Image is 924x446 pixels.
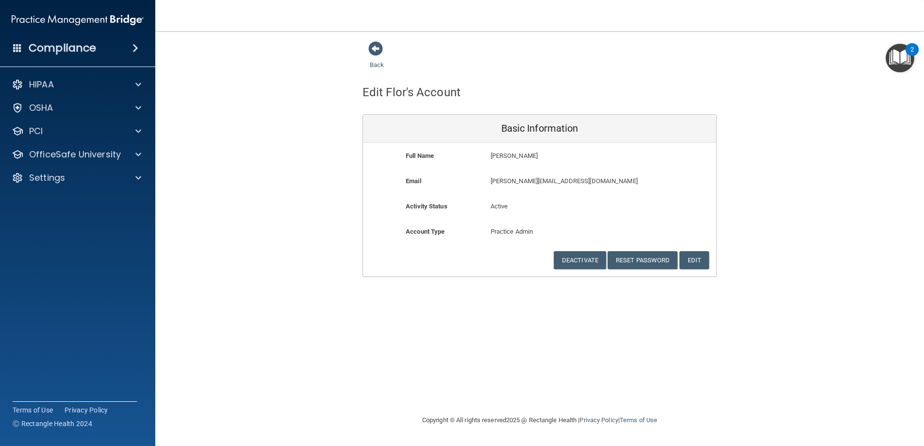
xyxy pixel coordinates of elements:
a: OSHA [12,102,141,114]
a: Privacy Policy [579,416,618,424]
button: Reset Password [608,251,677,269]
b: Email [406,177,421,185]
p: Active [491,201,589,212]
b: Account Type [406,228,445,235]
button: Edit [679,251,709,269]
div: Basic Information [363,115,716,143]
p: [PERSON_NAME] [491,150,645,162]
p: OfficeSafe University [29,149,121,160]
a: Terms of Use [13,405,53,415]
span: Ⓒ Rectangle Health 2024 [13,419,92,429]
a: Back [370,50,384,69]
div: Copyright © All rights reserved 2025 @ Rectangle Health | | [363,405,717,436]
img: PMB logo [12,10,144,30]
a: OfficeSafe University [12,149,141,160]
a: Settings [12,172,141,184]
p: PCI [29,125,43,137]
b: Full Name [406,152,434,159]
p: HIPAA [29,79,54,90]
b: Activity Status [406,203,447,210]
p: Settings [29,172,65,184]
button: Deactivate [554,251,606,269]
p: Practice Admin [491,226,589,238]
a: Terms of Use [620,416,657,424]
h4: Edit Flor's Account [363,86,461,99]
div: 2 [910,50,914,62]
a: Privacy Policy [65,405,108,415]
iframe: Drift Widget Chat Controller [756,377,912,416]
h4: Compliance [29,41,96,55]
a: HIPAA [12,79,141,90]
p: [PERSON_NAME][EMAIL_ADDRESS][DOMAIN_NAME] [491,175,645,187]
p: OSHA [29,102,53,114]
a: PCI [12,125,141,137]
button: Open Resource Center, 2 new notifications [886,44,914,72]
